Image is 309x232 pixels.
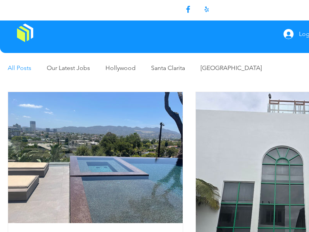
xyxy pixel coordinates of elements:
a: Santa Clarita [151,64,185,72]
img: Window Cleaning Near Me in Glendale, CA – One-Story Luxury Home [8,92,183,223]
a: [GEOGRAPHIC_DATA] [200,64,262,72]
a: All Posts [8,64,31,72]
img: Facebook [183,5,193,14]
a: Our Latest Jobs [47,64,90,72]
img: Window Cleaning Budds, Affordable window cleaning services near me in Los Angeles [17,24,33,42]
img: Yelp! [202,5,211,14]
a: Hollywood [105,64,136,72]
ul: Social Bar [183,5,211,14]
